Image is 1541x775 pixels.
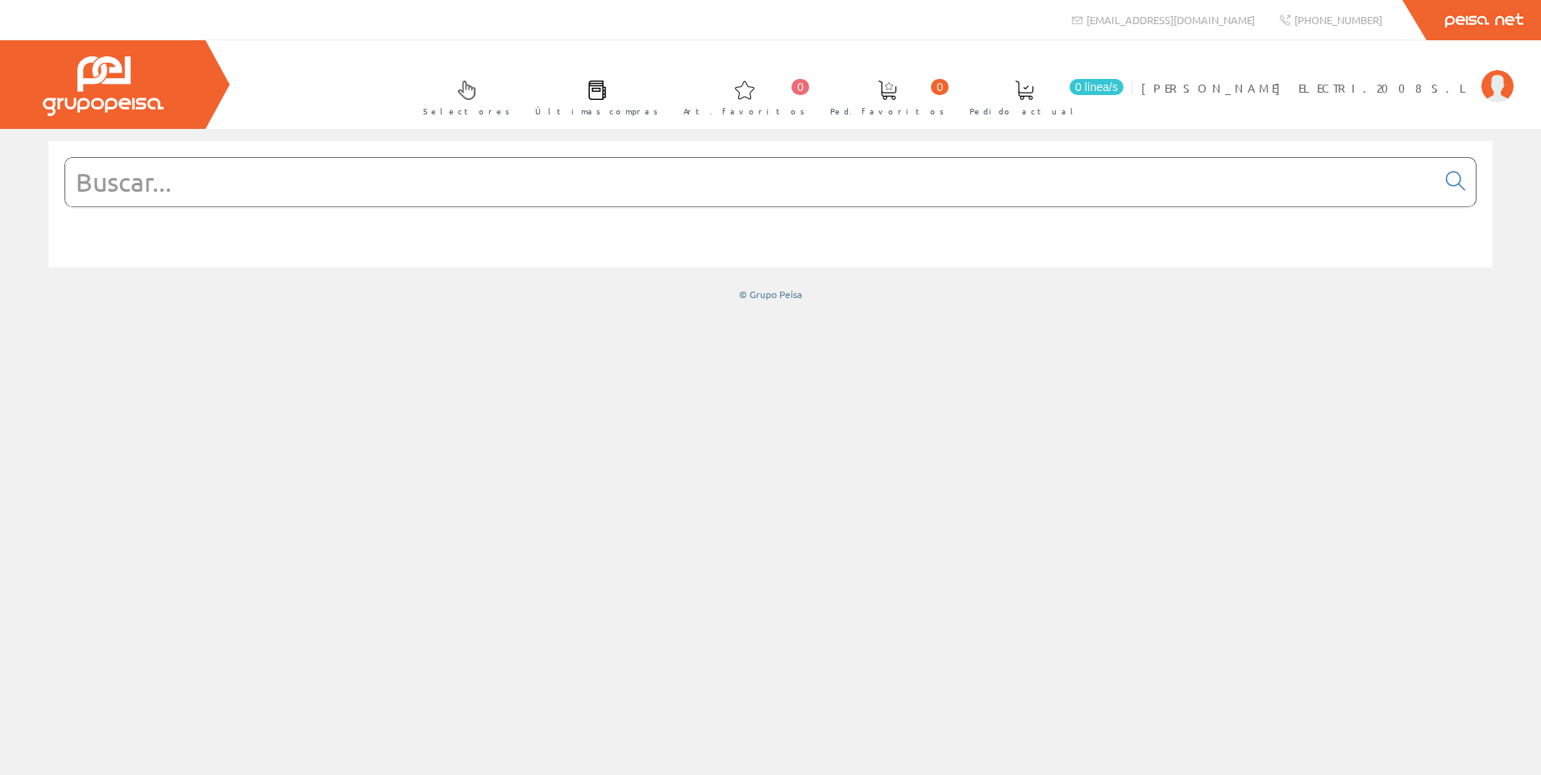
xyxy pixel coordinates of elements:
a: [PERSON_NAME] ELECTRI.2008 S.L [1141,67,1514,82]
span: [EMAIL_ADDRESS][DOMAIN_NAME] [1086,13,1255,27]
span: 0 [791,79,809,95]
span: Pedido actual [970,103,1079,119]
a: Últimas compras [519,67,667,126]
a: Selectores [407,67,518,126]
span: Art. favoritos [683,103,805,119]
span: [PHONE_NUMBER] [1294,13,1382,27]
img: Grupo Peisa [43,56,164,116]
input: Buscar... [65,158,1436,206]
div: © Grupo Peisa [48,288,1493,301]
span: Ped. favoritos [830,103,945,119]
span: [PERSON_NAME] ELECTRI.2008 S.L [1141,80,1473,96]
span: Últimas compras [535,103,658,119]
span: 0 [931,79,949,95]
span: 0 línea/s [1070,79,1124,95]
span: Selectores [423,103,510,119]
